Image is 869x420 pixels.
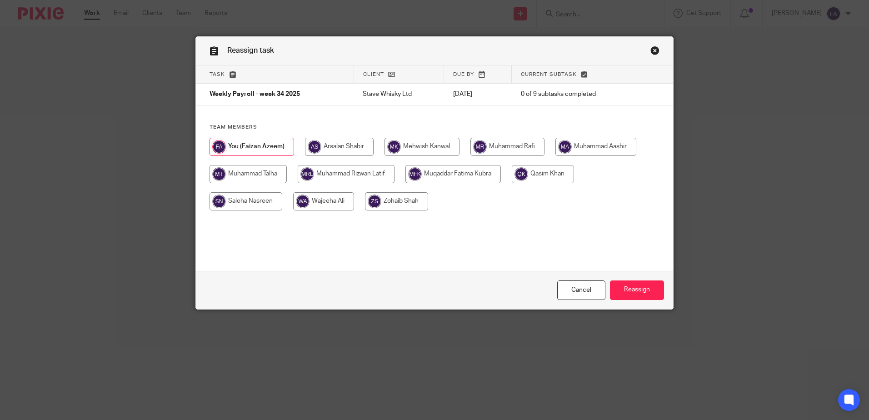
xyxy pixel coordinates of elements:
[210,124,659,131] h4: Team members
[610,280,664,300] input: Reassign
[363,90,434,99] p: Stave Whisky Ltd
[453,90,503,99] p: [DATE]
[210,72,225,77] span: Task
[512,84,637,105] td: 0 of 9 subtasks completed
[650,46,659,58] a: Close this dialog window
[227,47,274,54] span: Reassign task
[557,280,605,300] a: Close this dialog window
[363,72,384,77] span: Client
[453,72,474,77] span: Due by
[210,91,300,98] span: Weekly Payroll - week 34 2025
[521,72,577,77] span: Current subtask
